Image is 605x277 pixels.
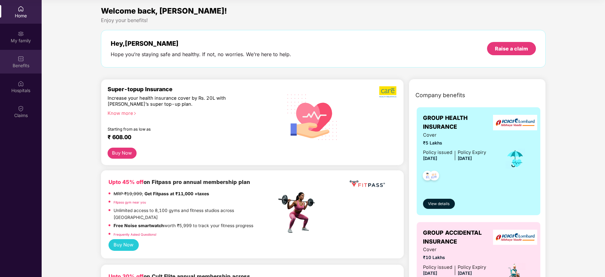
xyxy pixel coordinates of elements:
span: [DATE] [423,271,437,276]
div: Increase your health insurance cover by Rs. 20L with [PERSON_NAME]’s super top-up plan. [108,95,249,108]
span: Company benefits [415,91,465,100]
img: fppp.png [348,178,386,190]
div: Know more [108,110,273,115]
span: [DATE] [423,156,437,161]
div: Super-topup Insurance [108,86,277,92]
span: right [133,112,137,115]
img: svg+xml;base64,PHN2ZyBpZD0iQ2xhaW0iIHhtbG5zPSJodHRwOi8vd3d3LnczLm9yZy8yMDAwL3N2ZyIgd2lkdGg9IjIwIi... [18,105,24,112]
div: Hey, [PERSON_NAME] [111,40,291,47]
img: svg+xml;base64,PHN2ZyBpZD0iSG9tZSIgeG1sbnM9Imh0dHA6Ly93d3cudzMub3JnLzIwMDAvc3ZnIiB3aWR0aD0iMjAiIG... [18,6,24,12]
img: svg+xml;base64,PHN2ZyB4bWxucz0iaHR0cDovL3d3dy53My5vcmcvMjAwMC9zdmciIHdpZHRoPSI0OC45NDMiIGhlaWdodD... [420,169,435,184]
span: ₹5 Lakhs [423,140,486,147]
img: b5dec4f62d2307b9de63beb79f102df3.png [379,86,397,98]
span: [DATE] [458,271,472,276]
img: insurerLogo [493,230,537,245]
a: Fitpass gym near you [114,200,146,204]
div: Enjoy your benefits! [101,17,546,24]
span: View details [428,201,449,207]
button: Buy Now [108,148,137,159]
img: svg+xml;base64,PHN2ZyB4bWxucz0iaHR0cDovL3d3dy53My5vcmcvMjAwMC9zdmciIHhtbG5zOnhsaW5rPSJodHRwOi8vd3... [282,86,343,147]
b: on Fitpass pro annual membership plan [109,179,250,185]
span: Cover [423,132,486,139]
strong: Free Noise smartwatch [114,223,164,228]
button: View details [423,199,455,209]
div: ₹ 608.00 [108,134,270,141]
img: fpp.png [276,191,320,235]
span: Cover [423,246,486,253]
span: GROUP HEALTH INSURANCE [423,114,496,132]
div: Starting from as low as [108,127,250,131]
img: svg+xml;base64,PHN2ZyBpZD0iSG9zcGl0YWxzIiB4bWxucz0iaHR0cDovL3d3dy53My5vcmcvMjAwMC9zdmciIHdpZHRoPS... [18,80,24,87]
del: MRP ₹19,999, [114,191,143,196]
img: insurerLogo [493,115,537,130]
img: svg+xml;base64,PHN2ZyB3aWR0aD0iMjAiIGhlaWdodD0iMjAiIHZpZXdCb3g9IjAgMCAyMCAyMCIgZmlsbD0ibm9uZSIgeG... [18,31,24,37]
span: GROUP ACCIDENTAL INSURANCE [423,228,496,246]
div: Hope you’re staying safe and healthy. If not, no worries. We’re here to help. [111,51,291,58]
img: svg+xml;base64,PHN2ZyBpZD0iQmVuZWZpdHMiIHhtbG5zPSJodHRwOi8vd3d3LnczLm9yZy8yMDAwL3N2ZyIgd2lkdGg9Ij... [18,56,24,62]
div: Policy issued [423,149,452,156]
div: Raise a claim [495,45,528,52]
span: [DATE] [458,156,472,161]
div: Policy Expiry [458,149,486,156]
div: Policy issued [423,264,452,271]
strong: Get Fitpass at ₹11,000 +taxes [144,191,209,196]
img: svg+xml;base64,PHN2ZyB4bWxucz0iaHR0cDovL3d3dy53My5vcmcvMjAwMC9zdmciIHdpZHRoPSI0OC45NDMiIGhlaWdodD... [426,169,442,184]
span: ₹10 Lakhs [423,254,486,261]
div: Policy Expiry [458,264,486,271]
p: worth ₹5,999 to track your fitness progress [114,222,253,229]
a: Frequently Asked Questions! [114,233,156,236]
span: Welcome back, [PERSON_NAME]! [101,6,227,15]
b: Upto 45% off [109,179,144,185]
p: Unlimited access to 8,100 gyms and fitness studios across [GEOGRAPHIC_DATA] [114,207,276,221]
img: icon [505,148,526,169]
button: Buy Now [109,239,139,251]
